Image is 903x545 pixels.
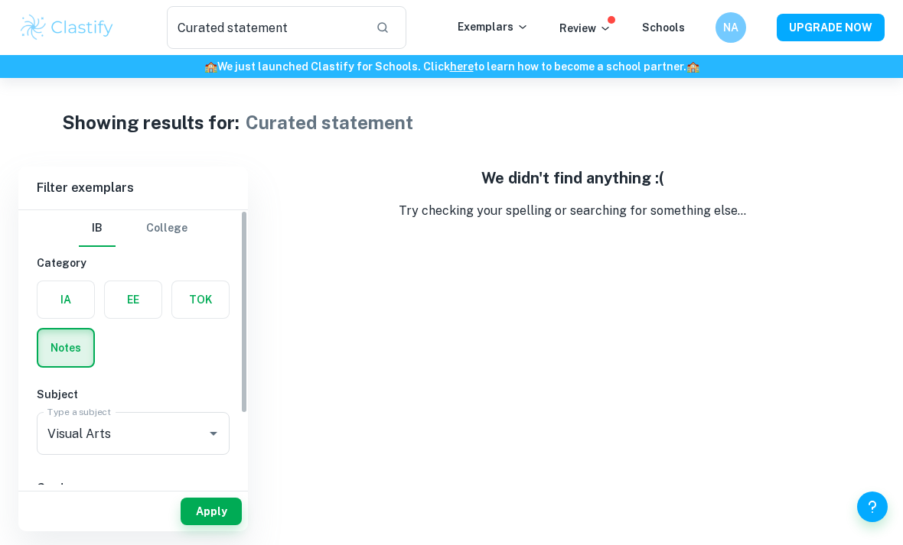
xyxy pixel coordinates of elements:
h1: Curated statement [246,109,413,136]
h6: Subject [37,386,230,403]
button: Notes [38,329,93,366]
label: Type a subject [47,405,111,418]
p: Exemplars [458,18,529,35]
span: 🏫 [204,60,217,73]
button: NA [716,12,746,43]
button: Help and Feedback [857,491,888,522]
h6: Category [37,255,230,271]
button: IA [37,281,94,318]
button: IB [79,210,116,247]
button: Open [203,423,224,444]
img: Clastify logo [18,12,116,43]
a: here [450,60,474,73]
h6: Filter exemplars [18,167,248,209]
h6: Grade [37,479,230,496]
button: Apply [181,498,242,525]
a: Schools [642,21,685,34]
div: Filter type choice [79,210,187,247]
h1: Showing results for: [62,109,240,136]
span: 🏫 [686,60,699,73]
button: UPGRADE NOW [777,14,885,41]
h6: NA [722,19,740,36]
button: TOK [172,281,229,318]
h5: We didn't find anything :( [260,167,885,190]
p: Try checking your spelling or searching for something else... [260,202,885,220]
h6: We just launched Clastify for Schools. Click to learn how to become a school partner. [3,58,900,75]
button: College [146,210,187,247]
button: EE [105,281,161,318]
p: Review [559,20,611,37]
input: Search for any exemplars... [167,6,363,49]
